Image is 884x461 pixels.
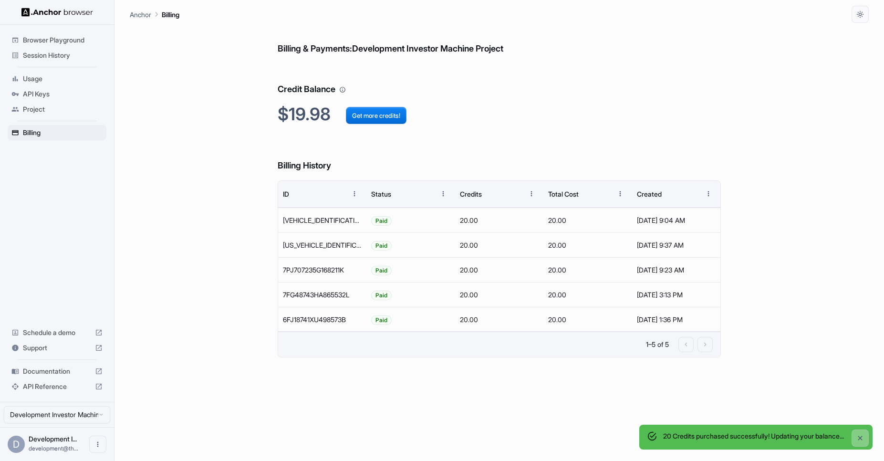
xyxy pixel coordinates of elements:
div: [DATE] 9:23 AM [637,258,716,282]
button: Get more credits! [346,107,406,124]
div: Total Cost [548,190,579,198]
p: Billing [162,10,179,20]
span: Session History [23,51,103,60]
span: Documentation [23,367,91,376]
span: Browser Playground [23,35,103,45]
p: Anchor [130,10,151,20]
h6: Credit Balance [278,63,721,96]
div: ID [283,190,289,198]
div: 7PJ707235G168211K [278,257,366,282]
button: Close [852,430,869,447]
button: Sort [417,185,435,202]
div: Documentation [8,364,106,379]
div: [DATE] 1:36 PM [637,307,716,332]
div: 20.00 [455,208,543,232]
h2: $19.98 [278,104,721,125]
div: 20.00 [455,307,543,332]
div: 20 Credits purchased successfully! Updating your balance... [663,428,844,447]
div: 20.00 [543,232,632,257]
div: D [8,436,25,453]
h6: Billing & Payments: Development Investor Machine Project [278,23,721,56]
div: Billing [8,125,106,140]
span: Paid [372,308,391,332]
button: Menu [346,185,363,202]
span: Usage [23,74,103,84]
span: API Reference [23,382,91,391]
span: Paid [372,283,391,307]
button: Menu [523,185,540,202]
div: 7FG48743HA865532L [278,282,366,307]
div: Project [8,102,106,117]
div: Usage [8,71,106,86]
span: Billing [23,128,103,137]
button: Sort [329,185,346,202]
div: 6FJ18741XU498573B [278,307,366,332]
div: 20.00 [543,208,632,232]
span: Paid [372,258,391,283]
span: Support [23,343,91,353]
div: Schedule a demo [8,325,106,340]
button: Sort [683,185,700,202]
div: 20.00 [455,232,543,257]
span: Schedule a demo [23,328,91,337]
span: Paid [372,209,391,233]
span: Paid [372,233,391,258]
button: Menu [700,185,717,202]
button: Menu [612,185,629,202]
div: 20.00 [455,282,543,307]
button: Sort [506,185,523,202]
nav: breadcrumb [130,9,179,20]
div: Credits [460,190,482,198]
button: Sort [594,185,612,202]
div: Session History [8,48,106,63]
div: 20.00 [543,257,632,282]
div: [DATE] 9:37 AM [637,233,716,257]
div: Created [637,190,662,198]
div: 20.00 [543,282,632,307]
button: Open menu [89,436,106,453]
span: API Keys [23,89,103,99]
div: Status [371,190,391,198]
div: 20.00 [455,257,543,282]
img: Anchor Logo [21,8,93,17]
p: 1–5 of 5 [646,340,669,349]
span: development@theinvestormachine.com [29,445,78,452]
div: 79E44995ED8198725 [278,208,366,232]
button: Menu [435,185,452,202]
span: Project [23,105,103,114]
div: [DATE] 3:13 PM [637,283,716,307]
div: API Keys [8,86,106,102]
div: Support [8,340,106,356]
div: 4ML076371G4728343 [278,232,366,257]
div: API Reference [8,379,106,394]
h6: Billing History [278,140,721,173]
span: Development Investor Machine [29,435,77,443]
div: 20.00 [543,307,632,332]
div: [DATE] 9:04 AM [637,208,716,232]
div: Browser Playground [8,32,106,48]
svg: Your credit balance will be consumed as you use the API. Visit the usage page to view a breakdown... [339,86,346,93]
